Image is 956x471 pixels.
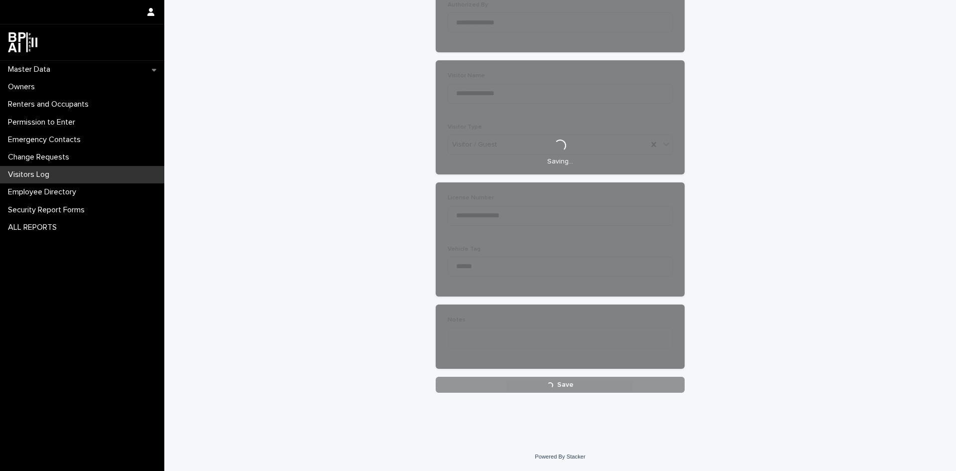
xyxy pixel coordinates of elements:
p: Owners [4,82,43,92]
img: dwgmcNfxSF6WIOOXiGgu [8,32,37,52]
p: Employee Directory [4,187,84,197]
p: ALL REPORTS [4,223,65,232]
p: Change Requests [4,153,77,162]
span: Save [557,381,574,388]
p: Visitors Log [4,170,57,179]
a: Powered By Stacker [535,454,585,460]
p: Renters and Occupants [4,100,97,109]
p: Master Data [4,65,58,74]
p: Security Report Forms [4,205,93,215]
button: Save [436,377,685,393]
p: Permission to Enter [4,118,83,127]
p: Emergency Contacts [4,135,89,145]
p: Saving… [547,157,573,166]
